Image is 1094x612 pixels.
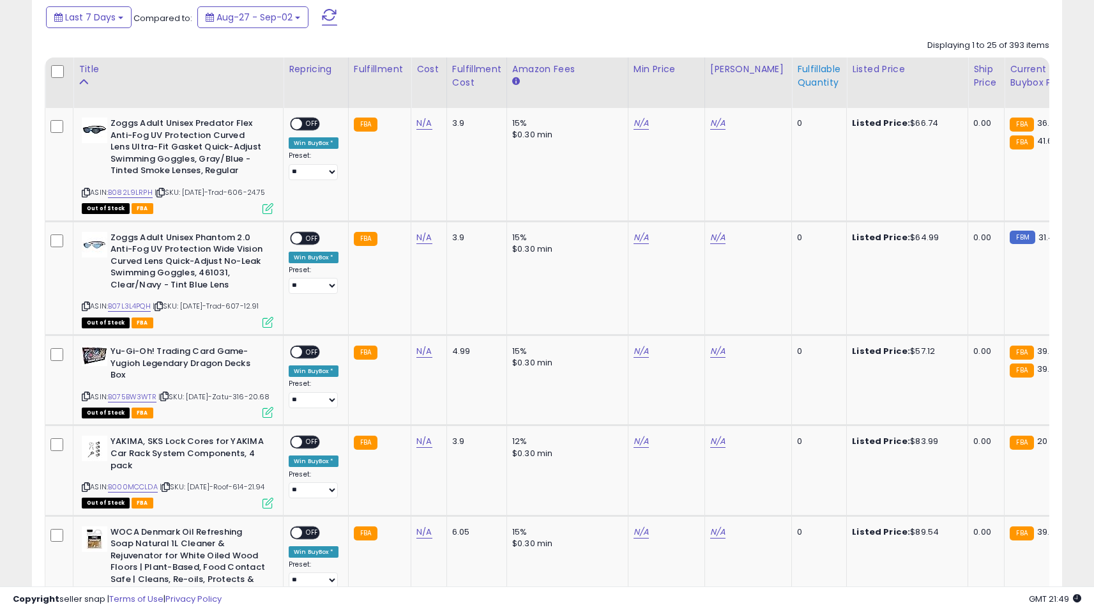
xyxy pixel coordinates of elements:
span: 20 [1037,435,1047,447]
div: ASIN: [82,232,273,326]
div: 0.00 [973,232,994,243]
span: OFF [302,347,323,358]
div: Cost [416,63,441,76]
span: Compared to: [133,12,192,24]
small: FBA [1010,526,1033,540]
strong: Copyright [13,593,59,605]
span: 39.15 [1037,526,1058,538]
span: 36.99 [1037,117,1060,129]
a: B07L3L4PQH [108,301,151,312]
span: 39.22 [1037,363,1060,375]
div: Win BuyBox * [289,546,338,558]
img: 51wwvGJMuKL._SL40_.jpg [82,346,107,366]
a: N/A [710,345,726,358]
b: Yu-Gi-Oh! Trading Card Game- Yugioh Legendary Dragon Decks Box [110,346,266,385]
div: 0 [797,526,837,538]
button: Last 7 Days [46,6,132,28]
span: All listings that are currently out of stock and unavailable for purchase on Amazon [82,498,130,509]
div: 6.05 [452,526,497,538]
b: Listed Price: [852,231,910,243]
div: $0.30 min [512,129,618,141]
small: FBA [1010,135,1033,149]
span: | SKU: [DATE]-Roof-614-21.94 [160,482,265,492]
div: Win BuyBox * [289,252,338,263]
a: N/A [416,117,432,130]
div: $57.12 [852,346,958,357]
b: WOCA Denmark Oil Refreshing Soap Natural 1L Cleaner & Rejuvenator for White Oiled Wood Floors | P... [110,526,266,601]
a: Terms of Use [109,593,163,605]
button: Aug-27 - Sep-02 [197,6,308,28]
a: N/A [710,117,726,130]
div: 0 [797,346,837,357]
div: $0.30 min [512,448,618,459]
a: N/A [634,526,649,539]
b: Zoggs Adult Unisex Phantom 2.0 Anti-Fog UV Protection Wide Vision Curved Lens Quick-Adjust No-Lea... [110,232,266,295]
div: 15% [512,232,618,243]
a: N/A [416,526,432,539]
a: N/A [634,345,649,358]
b: Zoggs Adult Unisex Predator Flex Anti-Fog UV Protection Curved Lens Ultra-Fit Gasket Quick-Adjust... [110,118,266,180]
small: FBA [354,118,377,132]
span: 2025-09-10 21:49 GMT [1029,593,1081,605]
div: $0.30 min [512,357,618,369]
a: N/A [710,435,726,448]
img: 31wtEZ1to-L._SL40_.jpg [82,118,107,143]
div: ASIN: [82,346,273,417]
div: 3.9 [452,118,497,129]
div: $89.54 [852,526,958,538]
div: Preset: [289,151,338,180]
b: Listed Price: [852,345,910,357]
span: OFF [302,437,323,448]
small: FBA [1010,346,1033,360]
a: B082L9LRPH [108,187,153,198]
div: Win BuyBox * [289,455,338,467]
div: 15% [512,118,618,129]
a: N/A [416,435,432,448]
div: 15% [512,526,618,538]
div: Ship Price [973,63,999,89]
span: OFF [302,233,323,243]
div: Win BuyBox * [289,137,338,149]
div: ASIN: [82,118,273,212]
div: Current Buybox Price [1010,63,1075,89]
b: Listed Price: [852,526,910,538]
div: Win BuyBox * [289,365,338,377]
div: Amazon Fees [512,63,623,76]
div: $83.99 [852,436,958,447]
small: Amazon Fees. [512,76,520,88]
a: N/A [634,435,649,448]
span: All listings that are currently out of stock and unavailable for purchase on Amazon [82,203,130,214]
span: FBA [132,498,153,509]
div: Repricing [289,63,343,76]
img: 31aB7oIcy3L._SL40_.jpg [82,232,107,257]
b: Listed Price: [852,117,910,129]
div: 0 [797,232,837,243]
span: 41.69 [1037,135,1058,147]
div: Preset: [289,266,338,295]
small: FBA [1010,436,1033,450]
span: All listings that are currently out of stock and unavailable for purchase on Amazon [82,317,130,328]
div: 12% [512,436,618,447]
small: FBA [354,232,377,246]
a: N/A [710,231,726,244]
a: B075BW3WTR [108,392,156,402]
small: FBA [354,346,377,360]
span: | SKU: [DATE]-Trad-607-12.91 [153,301,259,311]
div: 0 [797,436,837,447]
a: N/A [634,231,649,244]
div: Preset: [289,379,338,408]
span: All listings that are currently out of stock and unavailable for purchase on Amazon [82,408,130,418]
div: 0.00 [973,526,994,538]
div: Fulfillable Quantity [797,63,841,89]
span: 31.44 [1038,231,1060,243]
div: [PERSON_NAME] [710,63,786,76]
div: 4.99 [452,346,497,357]
div: Fulfillment [354,63,406,76]
div: seller snap | | [13,593,222,606]
small: FBM [1010,231,1035,244]
a: B000MCCLDA [108,482,158,493]
span: | SKU: [DATE]-Trad-606-24.75 [155,187,266,197]
span: Aug-27 - Sep-02 [217,11,292,24]
div: $0.30 min [512,243,618,255]
small: FBA [1010,363,1033,378]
